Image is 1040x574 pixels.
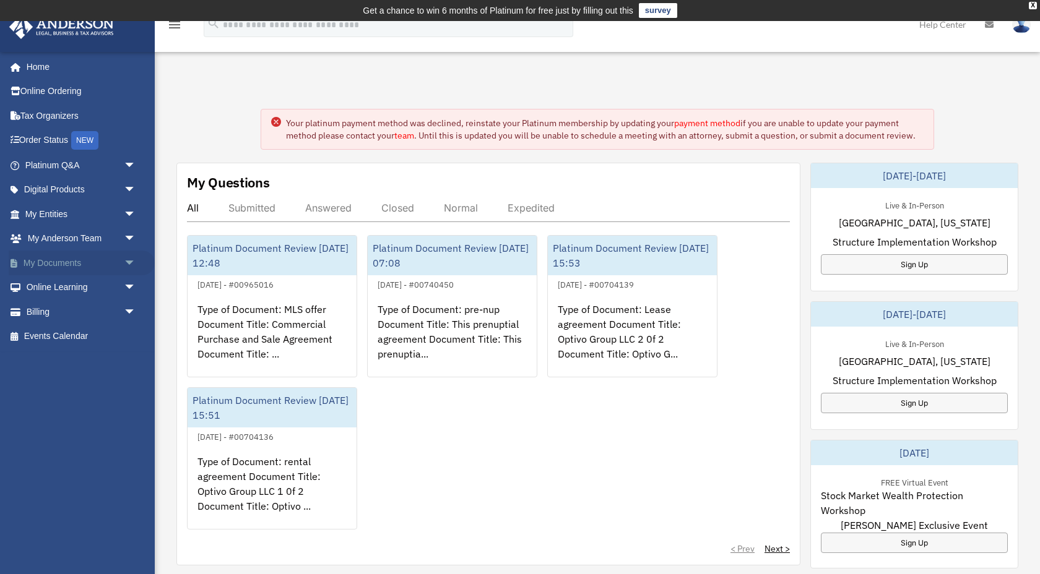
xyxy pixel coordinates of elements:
[841,518,988,533] span: [PERSON_NAME] Exclusive Event
[9,299,155,324] a: Billingarrow_drop_down
[9,251,155,275] a: My Documentsarrow_drop_down
[6,15,118,39] img: Anderson Advisors Platinum Portal
[188,388,357,427] div: Platinum Document Review [DATE] 15:51
[1029,2,1037,9] div: close
[188,429,284,442] div: [DATE] - #00704136
[71,131,98,150] div: NEW
[381,202,414,214] div: Closed
[811,163,1018,188] div: [DATE]-[DATE]
[124,251,149,276] span: arrow_drop_down
[875,336,954,349] div: Live & In-Person
[833,234,997,249] span: Structure Implementation Workshop
[167,17,182,32] i: menu
[367,235,537,377] a: Platinum Document Review [DATE] 07:08[DATE] - #00740450Type of Document: pre-nup Document Title: ...
[187,387,357,529] a: Platinum Document Review [DATE] 15:51[DATE] - #00704136Type of Document: rental agreement Documen...
[9,275,155,300] a: Online Learningarrow_drop_down
[833,373,997,388] span: Structure Implementation Workshop
[124,275,149,301] span: arrow_drop_down
[124,202,149,227] span: arrow_drop_down
[9,324,155,349] a: Events Calendar
[9,226,155,251] a: My Anderson Teamarrow_drop_down
[124,226,149,252] span: arrow_drop_down
[368,292,537,388] div: Type of Document: pre-nup Document Title: This prenuptial agreement Document Title: This prenupti...
[9,79,155,104] a: Online Ordering
[368,236,537,275] div: Platinum Document Review [DATE] 07:08
[207,17,220,30] i: search
[187,173,270,192] div: My Questions
[871,475,958,488] div: FREE Virtual Event
[9,128,155,153] a: Order StatusNEW
[188,277,284,290] div: [DATE] - #00965016
[9,54,149,79] a: Home
[548,292,717,388] div: Type of Document: Lease agreement Document Title: Optivo Group LLC 2 0f 2 Document Title: Optivo ...
[674,118,740,129] a: payment method
[286,117,924,142] div: Your platinum payment method was declined, reinstate your Platinum membership by updating your if...
[394,130,414,141] a: team
[765,542,790,555] a: Next >
[875,198,954,211] div: Live & In-Person
[839,354,990,369] span: [GEOGRAPHIC_DATA], [US_STATE]
[9,178,155,202] a: Digital Productsarrow_drop_down
[547,235,717,377] a: Platinum Document Review [DATE] 15:53[DATE] - #00704139Type of Document: Lease agreement Document...
[9,202,155,226] a: My Entitiesarrow_drop_down
[305,202,352,214] div: Answered
[821,533,1008,553] a: Sign Up
[188,236,357,275] div: Platinum Document Review [DATE] 12:48
[124,153,149,178] span: arrow_drop_down
[167,22,182,32] a: menu
[228,202,275,214] div: Submitted
[508,202,555,214] div: Expedited
[548,277,644,290] div: [DATE] - #00704139
[821,488,1008,518] span: Stock Market Wealth Protection Workshop
[188,292,357,388] div: Type of Document: MLS offer Document Title: Commercial Purchase and Sale Agreement Document Title...
[188,444,357,541] div: Type of Document: rental agreement Document Title: Optivo Group LLC 1 0f 2 Document Title: Optivo...
[9,103,155,128] a: Tax Organizers
[821,393,1008,413] a: Sign Up
[639,3,677,18] a: survey
[187,235,357,377] a: Platinum Document Review [DATE] 12:48[DATE] - #00965016Type of Document: MLS offer Document Title...
[9,153,155,178] a: Platinum Q&Aarrow_drop_down
[124,178,149,203] span: arrow_drop_down
[811,440,1018,465] div: [DATE]
[124,299,149,325] span: arrow_drop_down
[1012,15,1031,33] img: User Pic
[444,202,478,214] div: Normal
[548,236,717,275] div: Platinum Document Review [DATE] 15:53
[811,302,1018,327] div: [DATE]-[DATE]
[363,3,633,18] div: Get a chance to win 6 months of Platinum for free just by filling out this
[187,202,199,214] div: All
[368,277,464,290] div: [DATE] - #00740450
[821,254,1008,275] a: Sign Up
[839,215,990,230] span: [GEOGRAPHIC_DATA], [US_STATE]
